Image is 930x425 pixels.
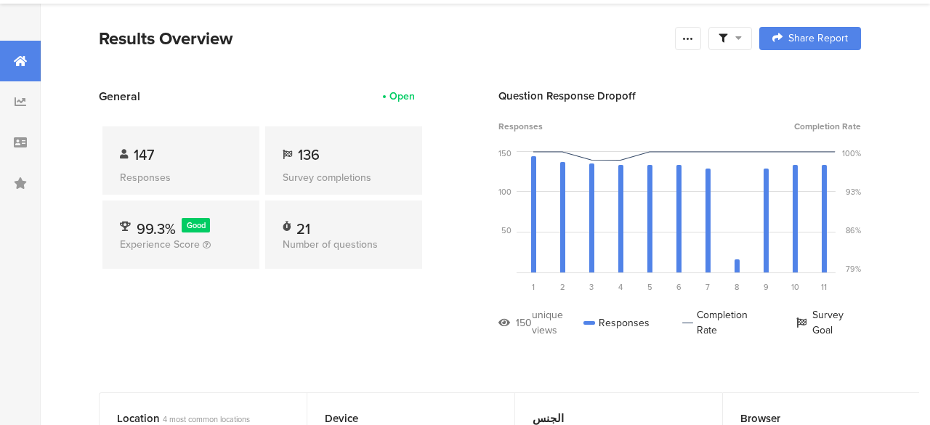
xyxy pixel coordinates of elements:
span: Number of questions [283,237,378,252]
span: 136 [298,144,320,166]
div: 100 [498,186,511,198]
span: Experience Score [120,237,200,252]
span: 1 [532,281,535,293]
div: Responses [120,170,242,185]
div: 100% [842,147,861,159]
div: 150 [516,315,532,331]
div: Survey Goal [796,307,861,338]
span: 147 [134,144,154,166]
span: 7 [705,281,710,293]
span: 6 [676,281,682,293]
span: 9 [764,281,769,293]
span: Good [187,219,206,231]
div: Open [389,89,415,104]
span: Share Report [788,33,848,44]
div: Question Response Dropoff [498,88,861,104]
span: 10 [791,281,799,293]
div: Completion Rate [682,307,764,338]
div: unique views [532,307,583,338]
span: 4 [618,281,623,293]
span: Completion Rate [794,120,861,133]
span: 5 [647,281,652,293]
span: General [99,88,140,105]
span: 8 [735,281,739,293]
div: Survey completions [283,170,405,185]
div: 21 [296,218,310,232]
div: 79% [846,263,861,275]
span: 4 most common locations [163,413,250,425]
div: Results Overview [99,25,668,52]
span: 3 [589,281,594,293]
span: 2 [560,281,565,293]
div: 50 [501,224,511,236]
div: Responses [583,307,650,338]
div: 150 [498,147,511,159]
div: 93% [846,186,861,198]
span: 11 [821,281,827,293]
div: 86% [846,224,861,236]
span: 99.3% [137,218,176,240]
span: Responses [498,120,543,133]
